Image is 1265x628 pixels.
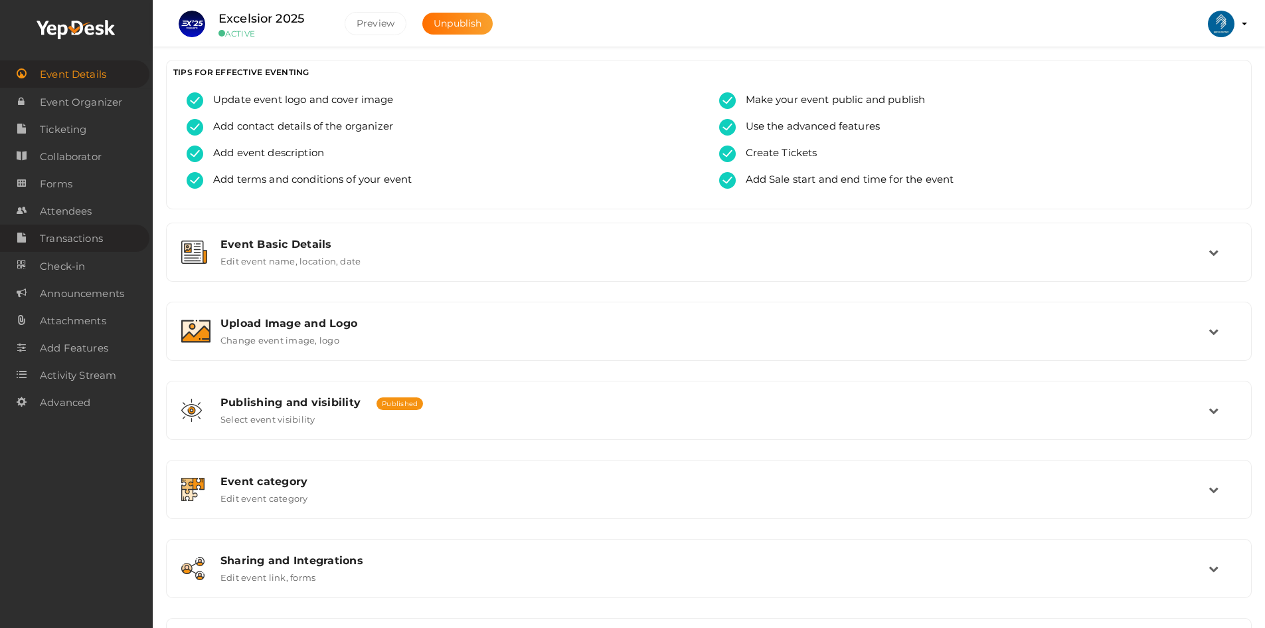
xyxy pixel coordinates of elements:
[220,317,1209,330] div: Upload Image and Logo
[179,11,205,37] img: IIZWXVCU_small.png
[203,92,394,109] span: Update event logo and cover image
[218,9,304,29] label: Excelsior 2025
[181,399,202,422] img: shared-vision.svg
[40,171,72,197] span: Forms
[218,29,325,39] small: ACTIVE
[40,362,116,389] span: Activity Stream
[220,409,315,425] label: Select event visibility
[40,280,124,307] span: Announcements
[40,335,108,362] span: Add Features
[220,251,361,266] label: Edit event name, location, date
[40,89,122,116] span: Event Organizer
[181,557,205,580] img: sharing.svg
[220,475,1209,488] div: Event category
[377,397,423,410] span: Published
[173,494,1244,506] a: Event category Edit event category
[203,172,412,189] span: Add terms and conditions of your event
[719,172,736,189] img: tick-success.svg
[187,146,203,162] img: tick-success.svg
[736,92,926,109] span: Make your event public and publish
[173,67,1244,77] h3: TIPS FOR EFFECTIVE EVENTING
[40,389,90,416] span: Advanced
[736,119,881,136] span: Use the advanced features
[220,330,339,346] label: Change event image, logo
[220,488,308,504] label: Edit event category
[719,146,736,162] img: tick-success.svg
[40,144,102,170] span: Collaborator
[220,554,1209,567] div: Sharing and Integrations
[1208,11,1234,37] img: ACg8ocIlr20kWlusTYDilfQwsc9vjOYCKrm0LB8zShf3GP8Yo5bmpMCa=s100
[220,396,361,409] span: Publishing and visibility
[203,119,393,136] span: Add contact details of the organizer
[736,146,817,162] span: Create Tickets
[40,61,106,88] span: Event Details
[719,119,736,136] img: tick-success.svg
[173,336,1244,348] a: Upload Image and Logo Change event image, logo
[187,172,203,189] img: tick-success.svg
[187,119,203,136] img: tick-success.svg
[434,17,481,29] span: Unpublish
[173,257,1244,269] a: Event Basic Details Edit event name, location, date
[173,573,1244,585] a: Sharing and Integrations Edit event link, forms
[181,320,211,343] img: image.svg
[181,241,207,264] img: event-details.svg
[40,225,103,252] span: Transactions
[181,478,205,501] img: category.svg
[40,253,85,280] span: Check-in
[203,146,324,162] span: Add event description
[220,567,315,583] label: Edit event link, forms
[220,238,1209,251] div: Event Basic Details
[345,12,406,35] button: Preview
[736,172,954,189] span: Add Sale start and end time for the event
[422,13,493,35] button: Unpublish
[187,92,203,109] img: tick-success.svg
[173,415,1244,427] a: Publishing and visibility Published Select event visibility
[40,308,106,334] span: Attachments
[40,198,92,225] span: Attendees
[40,116,86,143] span: Ticketing
[719,92,736,109] img: tick-success.svg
